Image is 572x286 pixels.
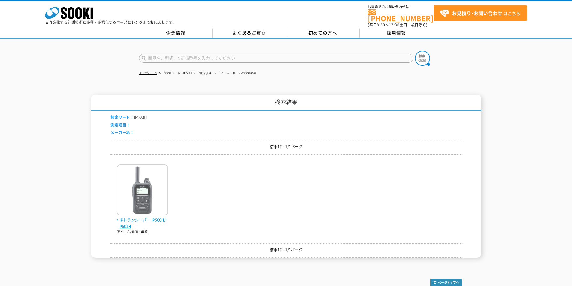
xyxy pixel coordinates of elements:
span: 検索ワード： [110,114,134,120]
a: 初めての方へ [286,29,360,38]
p: 結果1件 1/1ページ [110,247,462,253]
p: 結果1件 1/1ページ [110,143,462,150]
span: 8:50 [377,22,385,28]
span: 初めての方へ [308,29,337,36]
p: 日々進化する計測技術と多種・多様化するニーズにレンタルでお応えします。 [45,20,177,24]
a: よくあるご質問 [213,29,286,38]
a: 採用情報 [360,29,433,38]
h1: 検索結果 [91,95,481,111]
li: 「検索ワード：IP500H」「測定項目：」「メーカー名：」の検索結果 [158,70,256,77]
a: IPトランシーバー IP500H/IP501H [117,211,168,229]
span: お電話でのお問い合わせは [368,5,434,9]
span: IPトランシーバー IP500H/IP501H [117,217,168,230]
a: トップページ [139,71,157,75]
span: 17:30 [389,22,400,28]
img: IP500H/IP501H [117,164,168,217]
input: 商品名、型式、NETIS番号を入力してください [139,54,413,63]
a: [PHONE_NUMBER] [368,9,434,22]
span: (平日 ～ 土日、祝日除く) [368,22,427,28]
a: 企業情報 [139,29,213,38]
span: はこちら [440,9,520,18]
a: お見積り･お問い合わせはこちら [434,5,527,21]
span: 測定項目： [110,122,130,128]
strong: お見積り･お問い合わせ [452,9,502,17]
img: btn_search.png [415,51,430,66]
li: IP500H [110,114,147,120]
span: メーカー名： [110,129,134,135]
p: アイコム/通信・無線 [117,230,168,235]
